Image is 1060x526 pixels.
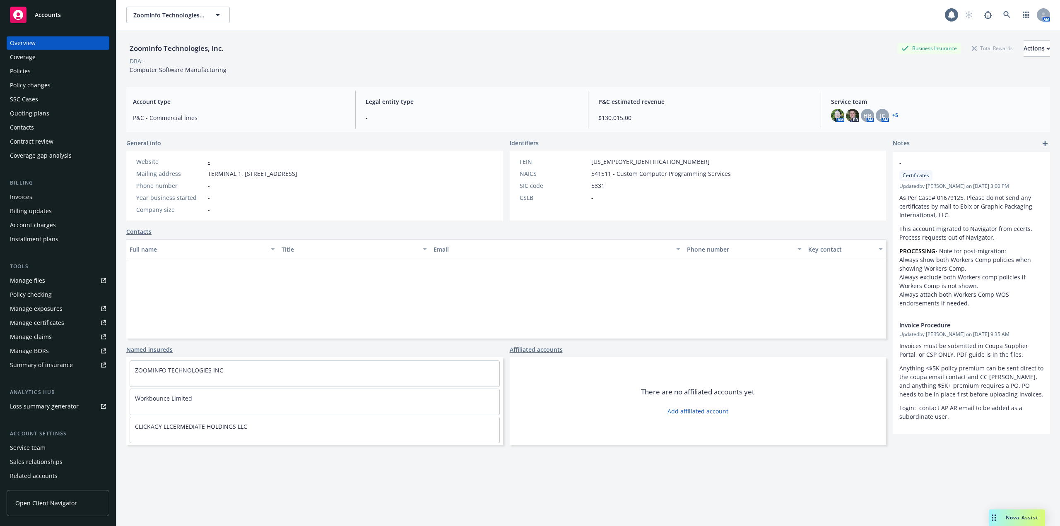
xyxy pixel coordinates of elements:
[989,509,1045,526] button: Nova Assist
[130,57,145,65] div: DBA: -
[893,152,1050,314] div: -CertificatesUpdatedby [PERSON_NAME] on [DATE] 3:00 PMAs Per Case# 01679125, Please do not send a...
[831,109,844,122] img: photo
[831,97,1043,106] span: Service team
[208,205,210,214] span: -
[899,404,1043,421] p: Login: contact AP AR email to be added as a subordinate user.
[10,274,45,287] div: Manage files
[510,139,539,147] span: Identifiers
[7,316,109,329] a: Manage certificates
[10,204,52,218] div: Billing updates
[7,430,109,438] div: Account settings
[10,455,63,468] div: Sales relationships
[899,247,1043,255] p: • Note for post-migration:
[805,239,886,259] button: Key contact
[10,358,73,372] div: Summary of insurance
[520,193,588,202] div: CSLB
[7,344,109,358] a: Manage BORs
[10,65,31,78] div: Policies
[133,97,345,106] span: Account type
[591,157,710,166] span: [US_EMPLOYER_IDENTIFICATION_NUMBER]
[208,193,210,202] span: -
[899,159,1022,167] span: -
[7,219,109,232] a: Account charges
[7,121,109,134] a: Contacts
[897,43,961,53] div: Business Insurance
[10,107,49,120] div: Quoting plans
[899,183,1043,190] span: Updated by [PERSON_NAME] on [DATE] 3:00 PM
[7,179,109,187] div: Billing
[899,273,1043,290] li: Always exclude both Workers comp policies if Workers Comp is not shown.
[366,113,578,122] span: -
[366,97,578,106] span: Legal entity type
[10,330,52,343] div: Manage claims
[1024,41,1050,56] div: Actions
[989,509,999,526] div: Drag to move
[7,190,109,204] a: Invoices
[10,121,34,134] div: Contacts
[10,93,38,106] div: SSC Cases
[130,66,226,74] span: Computer Software Manufacturing
[136,157,205,166] div: Website
[893,314,1050,428] div: Invoice ProcedureUpdatedby [PERSON_NAME] on [DATE] 9:35 AMInvoices must be submitted in Coupa Sup...
[899,290,1043,307] li: Always attach both Workers Comp WOS endorsements if needed.
[641,387,754,397] span: There are no affiliated accounts yet
[434,245,671,254] div: Email
[7,107,109,120] a: Quoting plans
[10,316,64,329] div: Manage certificates
[7,135,109,148] a: Contract review
[7,79,109,92] a: Policy changes
[136,181,205,190] div: Phone number
[903,172,929,179] span: Certificates
[7,288,109,301] a: Policy checking
[10,190,32,204] div: Invoices
[893,139,910,149] span: Notes
[7,400,109,413] a: Loss summary generator
[10,288,52,301] div: Policy checking
[7,149,109,162] a: Coverage gap analysis
[999,7,1015,23] a: Search
[863,111,872,120] span: HB
[899,321,1022,329] span: Invoice Procedure
[510,345,563,354] a: Affiliated accounts
[7,388,109,396] div: Analytics hub
[133,11,205,19] span: ZoomInfo Technologies, Inc.
[136,193,205,202] div: Year business started
[7,455,109,468] a: Sales relationships
[278,239,430,259] button: Title
[7,302,109,315] a: Manage exposures
[598,113,811,122] span: $130,015.00
[135,423,247,430] a: CLICKAGY LLCERMEDIATE HOLDINGS LLC
[899,341,1043,359] p: Invoices must be submitted in Coupa Supplier Portal, or CSP ONLY. PDF guide is in the files.
[980,7,996,23] a: Report a Bug
[7,3,109,26] a: Accounts
[10,302,63,315] div: Manage exposures
[899,364,1043,399] p: Anything <$5K policy premium can be sent direct to the coupa email contact and CC [PERSON_NAME], ...
[133,113,345,122] span: P&C - Commercial lines
[10,469,58,483] div: Related accounts
[7,233,109,246] a: Installment plans
[126,139,161,147] span: General info
[126,239,278,259] button: Full name
[282,245,418,254] div: Title
[10,36,36,50] div: Overview
[591,181,605,190] span: 5331
[130,245,266,254] div: Full name
[598,97,811,106] span: P&C estimated revenue
[7,358,109,372] a: Summary of insurance
[520,181,588,190] div: SIC code
[808,245,874,254] div: Key contact
[208,181,210,190] span: -
[520,157,588,166] div: FEIN
[899,193,1043,219] p: As Per Case# 01679125, Please do not send any certificates by mail to Ebix or Graphic Packaging I...
[126,7,230,23] button: ZoomInfo Technologies, Inc.
[591,193,593,202] span: -
[10,219,56,232] div: Account charges
[961,7,977,23] a: Start snowing
[684,239,805,259] button: Phone number
[7,93,109,106] a: SSC Cases
[135,366,223,374] a: ZOOMINFO TECHNOLOGIES INC
[35,12,61,18] span: Accounts
[968,43,1017,53] div: Total Rewards
[687,245,793,254] div: Phone number
[7,204,109,218] a: Billing updates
